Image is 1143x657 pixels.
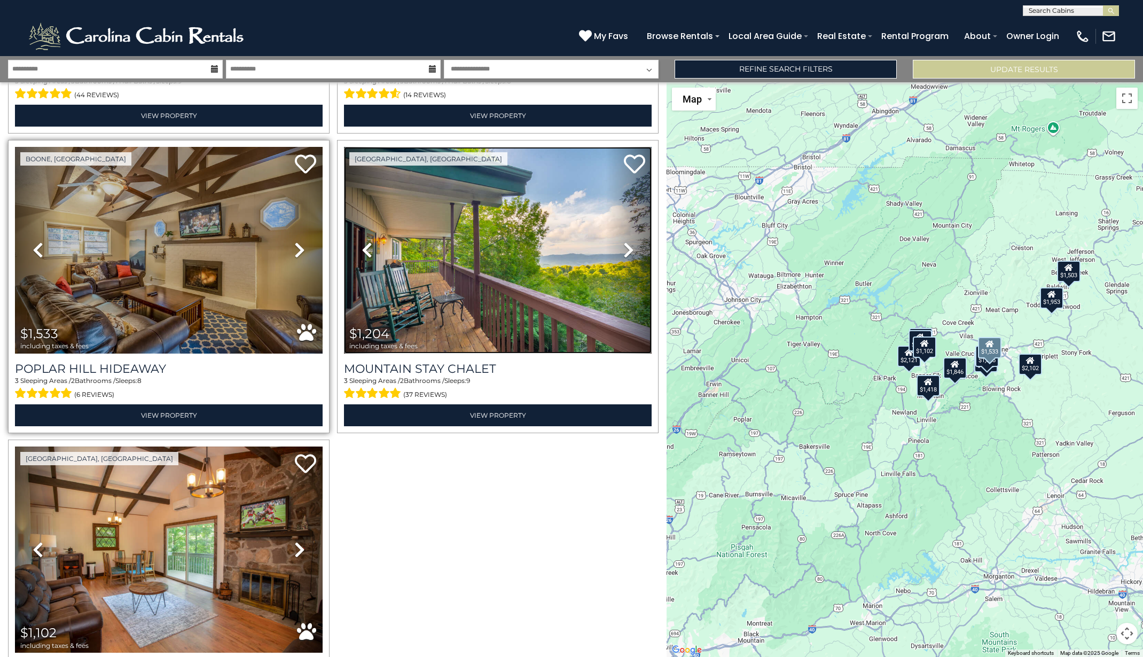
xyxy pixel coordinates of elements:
[917,375,940,396] div: $1,418
[876,27,954,45] a: Rental Program
[15,447,323,653] img: thumbnail_163276232.jpeg
[74,388,114,402] span: (6 reviews)
[1019,354,1043,375] div: $2,102
[1116,88,1138,109] button: Toggle fullscreen view
[669,643,704,657] a: Open this area in Google Maps (opens a new window)
[594,29,628,43] span: My Favs
[812,27,871,45] a: Real Estate
[672,88,716,111] button: Change map style
[466,377,470,385] span: 9
[1001,27,1064,45] a: Owner Login
[344,105,652,127] a: View Property
[1057,261,1081,282] div: $1,503
[137,377,142,385] span: 8
[349,342,418,349] span: including taxes & fees
[975,346,999,367] div: $1,885
[27,20,248,52] img: White-1-2.png
[15,376,323,402] div: Sleeping Areas / Bathrooms / Sleeps:
[344,362,652,376] a: Mountain Stay Chalet
[71,377,75,385] span: 2
[974,351,998,372] div: $1,229
[403,88,446,102] span: (14 reviews)
[15,105,323,127] a: View Property
[295,453,316,476] a: Add to favorites
[913,60,1135,79] button: Update Results
[978,337,1001,358] div: $1,533
[579,29,631,43] a: My Favs
[344,377,348,385] span: 3
[943,357,967,379] div: $1,846
[15,76,323,102] div: Sleeping Areas / Bathrooms / Sleeps:
[400,377,404,385] span: 2
[909,328,933,349] div: $2,523
[669,643,704,657] img: Google
[1075,29,1090,44] img: phone-regular-white.png
[20,342,89,349] span: including taxes & fees
[349,326,389,341] span: $1,204
[675,60,897,79] a: Refine Search Filters
[15,404,323,426] a: View Property
[897,346,921,367] div: $2,121
[344,404,652,426] a: View Property
[20,326,58,341] span: $1,533
[15,147,323,353] img: thumbnail_163601139.jpeg
[683,93,702,105] span: Map
[1101,29,1116,44] img: mail-regular-white.png
[1008,650,1054,657] button: Keyboard shortcuts
[20,452,178,465] a: [GEOGRAPHIC_DATA], [GEOGRAPHIC_DATA]
[15,362,323,376] a: Poplar Hill Hideaway
[344,147,652,353] img: thumbnail_163274348.jpeg
[349,152,507,166] a: [GEOGRAPHIC_DATA], [GEOGRAPHIC_DATA]
[20,625,57,640] span: $1,102
[344,76,652,102] div: Sleeping Areas / Bathrooms / Sleeps:
[295,153,316,176] a: Add to favorites
[20,152,131,166] a: Boone, [GEOGRAPHIC_DATA]
[723,27,807,45] a: Local Area Guide
[1125,650,1140,656] a: Terms (opens in new tab)
[909,330,932,351] div: $1,204
[624,153,645,176] a: Add to favorites
[1116,623,1138,644] button: Map camera controls
[20,642,89,649] span: including taxes & fees
[344,376,652,402] div: Sleeping Areas / Bathrooms / Sleeps:
[641,27,718,45] a: Browse Rentals
[1040,287,1063,309] div: $1,953
[15,377,19,385] span: 3
[959,27,996,45] a: About
[403,388,447,402] span: (37 reviews)
[913,337,936,358] div: $1,102
[1060,650,1118,656] span: Map data ©2025 Google
[74,88,119,102] span: (44 reviews)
